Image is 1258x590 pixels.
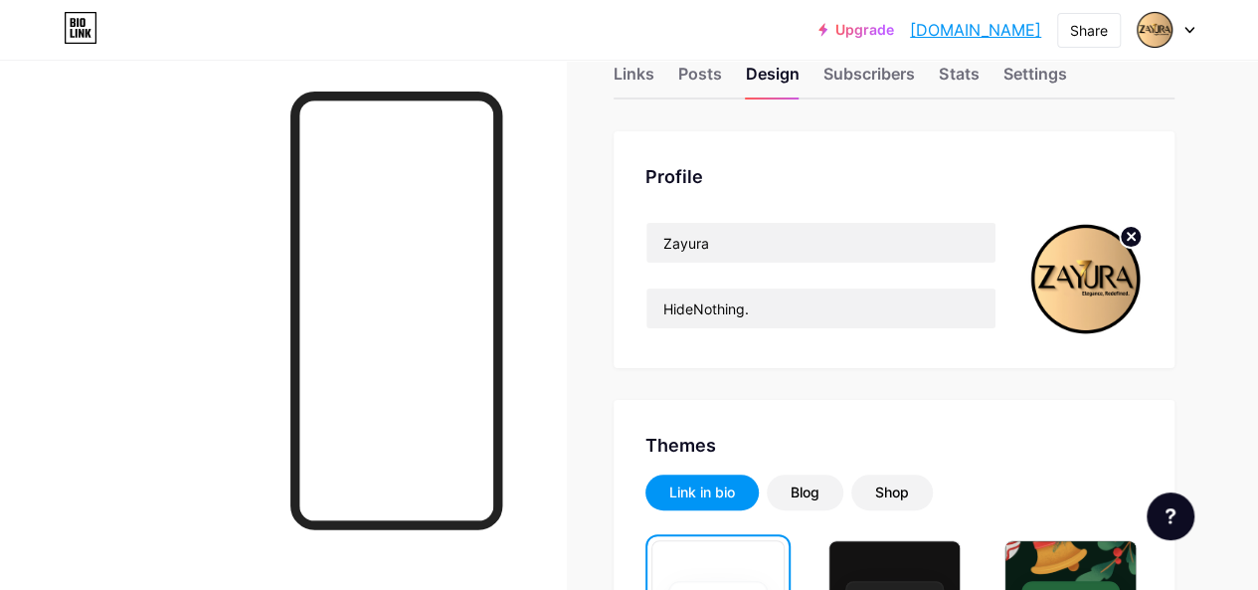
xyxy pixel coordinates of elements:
[645,432,1143,459] div: Themes
[746,62,800,98] div: Design
[939,62,979,98] div: Stats
[614,62,654,98] div: Links
[1136,11,1173,49] img: zayura
[1028,222,1143,336] img: zayura
[645,163,1143,190] div: Profile
[669,483,735,502] div: Link in bio
[875,483,909,502] div: Shop
[1070,20,1108,41] div: Share
[823,62,915,98] div: Subscribers
[818,22,894,38] a: Upgrade
[678,62,722,98] div: Posts
[1002,62,1066,98] div: Settings
[646,289,995,328] input: Bio
[791,483,819,502] div: Blog
[910,18,1041,42] a: [DOMAIN_NAME]
[646,223,995,263] input: Name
